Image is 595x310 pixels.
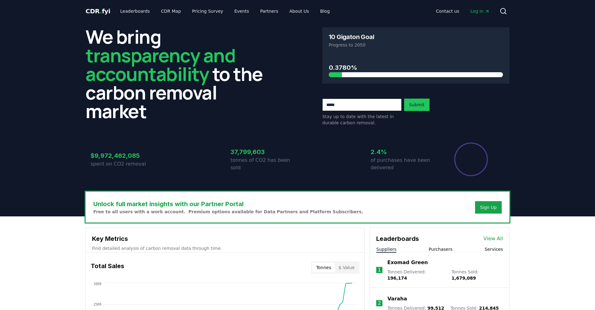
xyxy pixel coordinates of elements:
span: . [100,7,102,15]
a: Leaderboards [115,6,155,17]
p: spent on CO2 removal [90,160,157,168]
button: Submit [404,99,430,111]
h3: Unlock full market insights with our Partner Portal [93,199,363,209]
a: About Us [284,6,314,17]
h2: We bring to the carbon removal market [86,27,273,120]
p: of purchases have been delivered [371,157,438,171]
a: CDR.fyi [86,7,110,15]
button: Suppliers [376,246,396,252]
p: Free to all users with a work account. Premium options available for Data Partners and Platform S... [93,209,363,215]
span: 1,679,089 [452,276,476,281]
a: View All [483,235,503,242]
h3: Total Sales [91,261,124,274]
h3: $9,972,462,085 [90,151,157,160]
h3: Leaderboards [376,234,419,243]
button: Tonnes [312,263,335,272]
tspan: 38M [93,282,101,286]
p: tonnes of CO2 has been sold [231,157,297,171]
h3: 2.4% [371,147,438,157]
a: Contact us [431,6,464,17]
a: Blog [315,6,335,17]
a: Varaha [387,295,407,303]
a: Partners [255,6,283,17]
h3: 0.3780% [329,63,503,72]
button: Services [485,246,503,252]
h3: 10 Gigaton Goal [329,34,374,40]
p: Tonnes Delivered : [387,269,445,281]
span: Log in [470,8,490,14]
span: CDR fyi [86,7,110,15]
div: Percentage of sales delivered [454,142,488,177]
nav: Main [431,6,495,17]
a: CDR Map [156,6,186,17]
p: Stay up to date with the latest in durable carbon removal. [322,113,402,126]
span: transparency and accountability [86,42,235,86]
p: Progress to 2050 [329,42,503,48]
button: $ Value [335,263,359,272]
span: 196,174 [387,276,407,281]
a: Pricing Survey [187,6,228,17]
a: Exomad Green [387,259,428,266]
p: 1 [378,266,381,274]
p: 2 [378,299,381,307]
nav: Main [115,6,335,17]
button: Sign Up [475,201,502,214]
p: Tonnes Sold : [452,269,503,281]
h3: 37,799,603 [231,147,297,157]
tspan: 29M [93,302,101,307]
h3: Key Metrics [92,234,358,243]
a: Events [229,6,254,17]
p: Find detailed analysis of carbon removal data through time. [92,245,358,251]
button: Purchasers [429,246,452,252]
a: Sign Up [480,204,497,210]
a: Log in [465,6,495,17]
